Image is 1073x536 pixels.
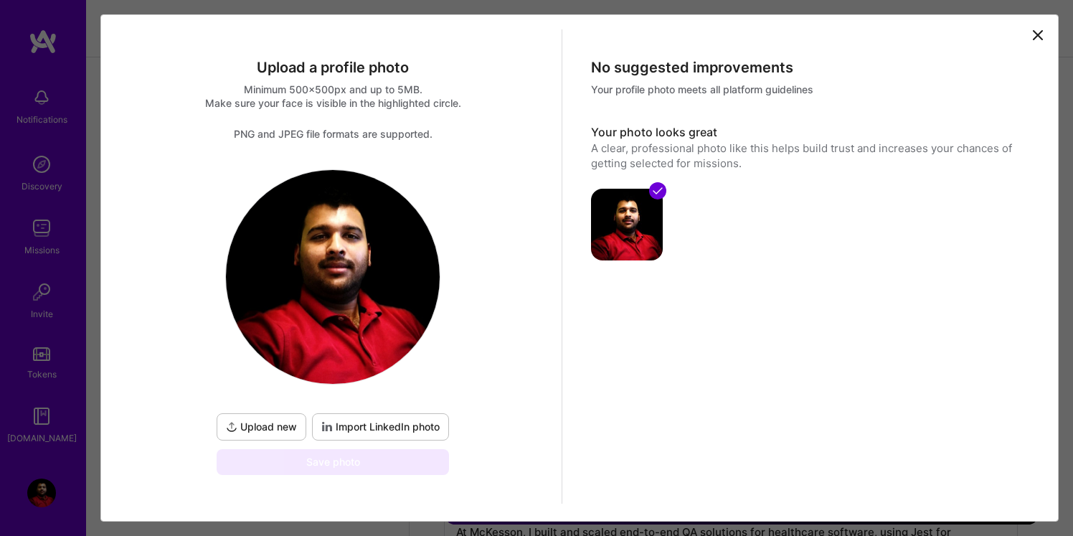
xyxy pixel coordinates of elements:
div: A clear, professional photo like this helps build trust and increases your chances of getting sel... [591,141,1026,171]
i: icon LinkedInDarkV2 [321,421,333,433]
i: icon UploadDark [226,421,237,433]
div: Upload a profile photo [115,58,551,77]
h3: Your photo looks great [591,125,1026,141]
div: To import a profile photo add your LinkedIn URL to your profile. [312,413,449,441]
button: Upload new [217,413,306,441]
button: Import LinkedIn photo [312,413,449,441]
div: Minimum 500x500px and up to 5MB. [115,83,551,96]
img: logo [226,170,440,384]
div: Your profile photo meets all platform guidelines [591,83,1026,96]
img: avatar [591,189,663,260]
div: logoUpload newImport LinkedIn photoSave photo [214,169,452,475]
div: Make sure your face is visible in the highlighted circle. [115,96,551,110]
span: Upload new [226,420,297,434]
div: No suggested improvements [591,58,1026,77]
div: PNG and JPEG file formats are supported. [115,127,551,141]
span: Import LinkedIn photo [321,420,440,434]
